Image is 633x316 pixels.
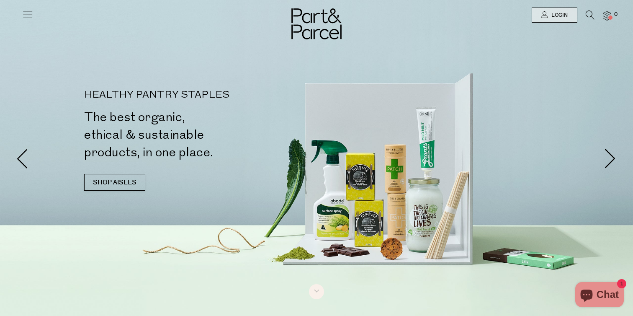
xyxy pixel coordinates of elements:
a: SHOP AISLES [84,174,145,191]
span: Login [549,12,568,19]
span: 0 [612,11,620,18]
a: 0 [603,11,611,20]
p: HEALTHY PANTRY STAPLES [84,90,320,100]
h2: The best organic, ethical & sustainable products, in one place. [84,109,320,161]
inbox-online-store-chat: Shopify online store chat [573,282,626,309]
a: Login [532,8,577,23]
img: Part&Parcel [291,8,342,39]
